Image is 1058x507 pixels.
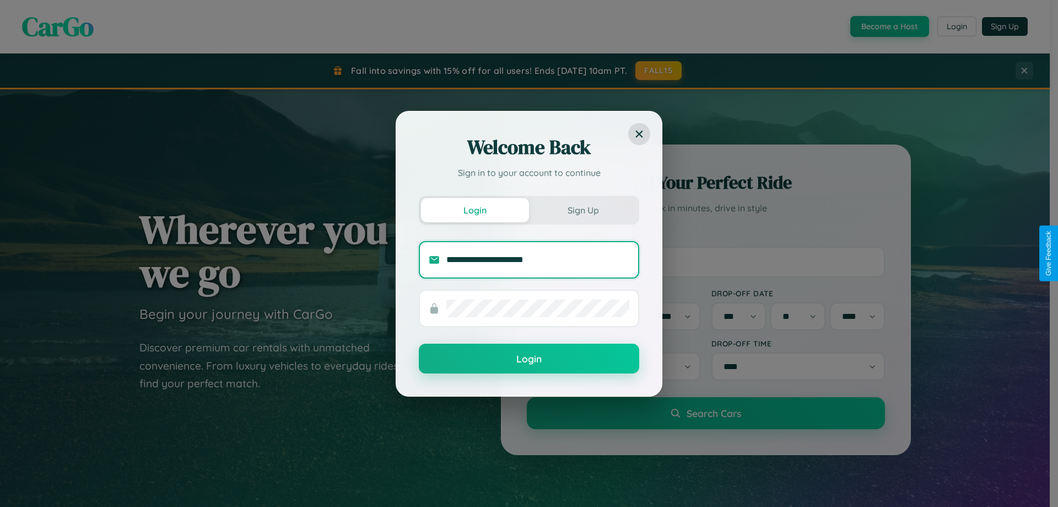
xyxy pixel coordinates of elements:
[529,198,637,222] button: Sign Up
[419,166,639,179] p: Sign in to your account to continue
[421,198,529,222] button: Login
[419,344,639,373] button: Login
[1045,231,1052,276] div: Give Feedback
[419,134,639,161] h2: Welcome Back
